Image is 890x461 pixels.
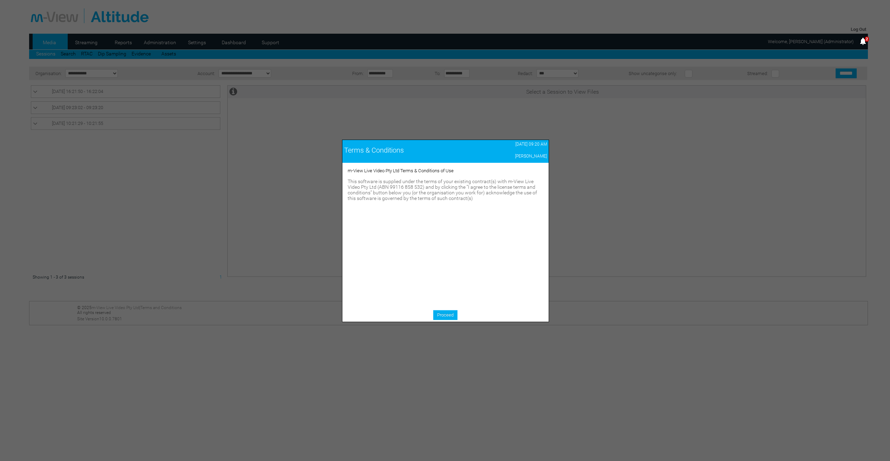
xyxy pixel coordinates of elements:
span: This software is supplied under the terms of your existing contract(s) with m-View Live Video Pty... [348,179,537,201]
span: 2 [865,36,869,42]
td: [DATE] 09:20 AM [474,140,548,148]
span: m-View Live Video Pty Ltd Terms & Conditions of Use [348,168,454,173]
div: Terms & Conditions [344,146,473,154]
td: [PERSON_NAME] [474,152,548,160]
a: Proceed [433,310,457,320]
img: bell25.png [859,37,867,46]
